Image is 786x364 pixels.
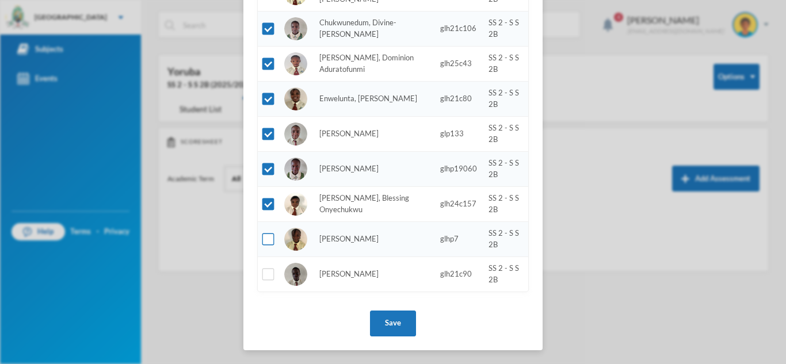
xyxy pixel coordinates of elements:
img: STUDENT [284,263,307,286]
td: glh21c106 [434,11,483,46]
td: [PERSON_NAME], Dominion Aduratofunmi [314,46,434,81]
td: SS 2 - S S 2B [483,221,528,256]
td: SS 2 - S S 2B [483,46,528,81]
td: [PERSON_NAME] [314,221,434,256]
img: STUDENT [284,193,307,216]
img: STUDENT [284,228,307,251]
td: SS 2 - S S 2B [483,81,528,116]
td: glhp19060 [434,151,483,186]
td: SS 2 - S S 2B [483,116,528,151]
img: STUDENT [284,158,307,181]
td: glh21c90 [434,256,483,292]
td: Chukwunedum, Divine-[PERSON_NAME] [314,11,434,46]
td: glhp7 [434,221,483,256]
img: STUDENT [284,17,307,40]
img: STUDENT [284,122,307,145]
td: [PERSON_NAME] [314,256,434,292]
td: [PERSON_NAME] [314,116,434,151]
td: SS 2 - S S 2B [483,11,528,46]
button: Save [370,311,416,336]
td: [PERSON_NAME] [314,151,434,186]
td: SS 2 - S S 2B [483,186,528,221]
td: SS 2 - S S 2B [483,256,528,292]
td: glp133 [434,116,483,151]
td: [PERSON_NAME], Blessing Onyechukwu [314,186,434,221]
td: glh24c157 [434,186,483,221]
img: STUDENT [284,87,307,110]
td: glh21c80 [434,81,483,116]
td: SS 2 - S S 2B [483,151,528,186]
img: STUDENT [284,52,307,75]
td: glh25c43 [434,46,483,81]
td: Enwelunta, [PERSON_NAME] [314,81,434,116]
